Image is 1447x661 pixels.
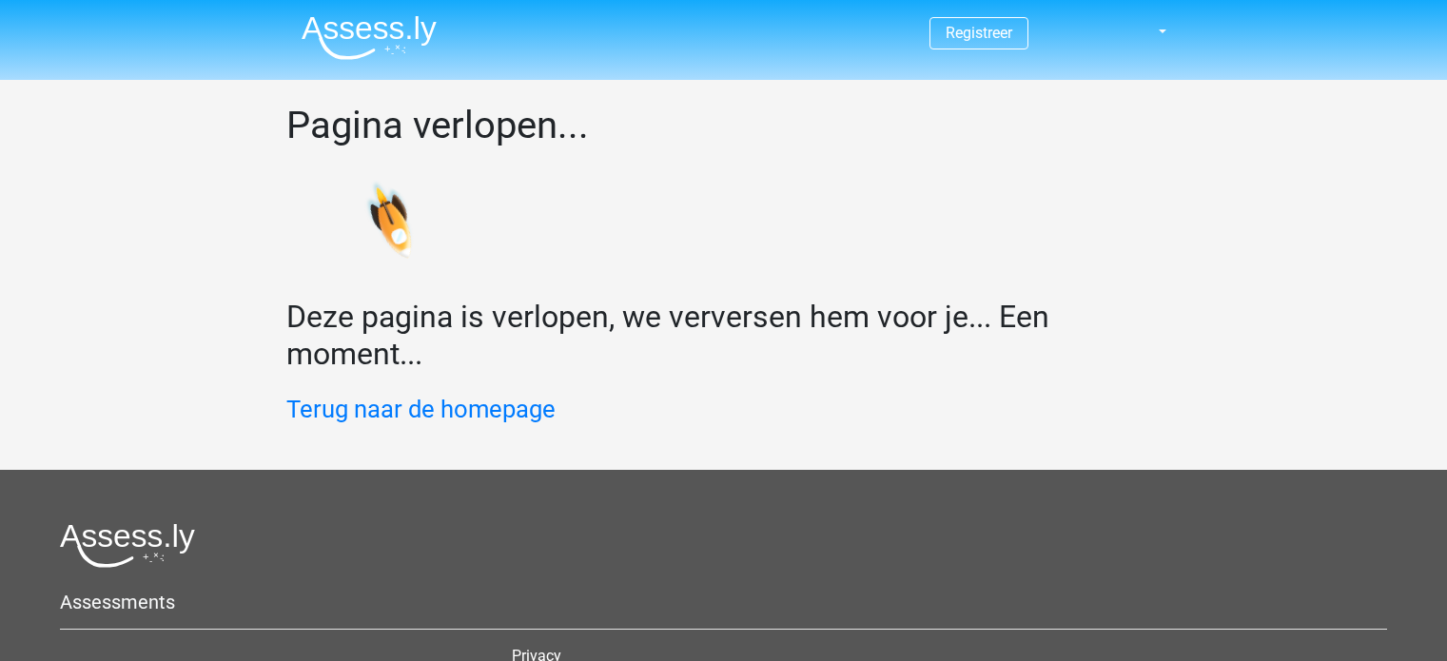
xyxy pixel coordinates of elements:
h5: Assessments [60,591,1387,613]
a: Registreer [946,24,1012,42]
a: Terug naar de homepage [286,395,556,423]
h2: Deze pagina is verlopen, we verversen hem voor je... Een moment... [286,299,1162,372]
img: Assessly logo [60,523,195,568]
img: Assessly [302,15,437,60]
img: spaceship-tilt.54adf63d3263.svg [253,142,435,314]
h1: Pagina verlopen... [286,103,1162,148]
